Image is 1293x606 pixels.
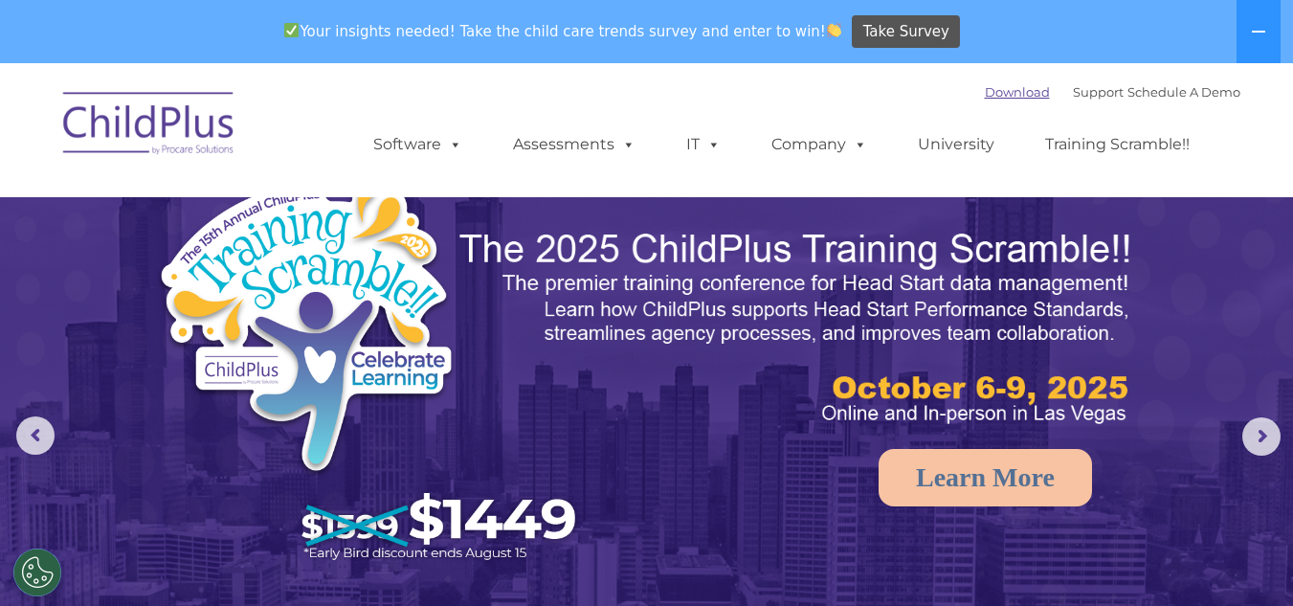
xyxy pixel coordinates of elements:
span: Take Survey [863,15,949,49]
font: | [985,84,1240,100]
img: ChildPlus by Procare Solutions [54,79,245,174]
a: Training Scramble!! [1026,125,1209,164]
a: Company [752,125,886,164]
a: University [899,125,1014,164]
img: ✅ [284,23,299,37]
img: 👏 [827,23,841,37]
a: Schedule A Demo [1127,84,1240,100]
a: IT [667,125,740,164]
a: Learn More [879,449,1092,506]
a: Take Survey [852,15,960,49]
a: Download [985,84,1050,100]
button: Cookies Settings [13,549,61,596]
span: Phone number [266,205,347,219]
a: Assessments [494,125,655,164]
a: Support [1073,84,1124,100]
a: Software [354,125,481,164]
span: Your insights needed! Take the child care trends survey and enter to win! [277,12,850,50]
span: Last name [266,126,324,141]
